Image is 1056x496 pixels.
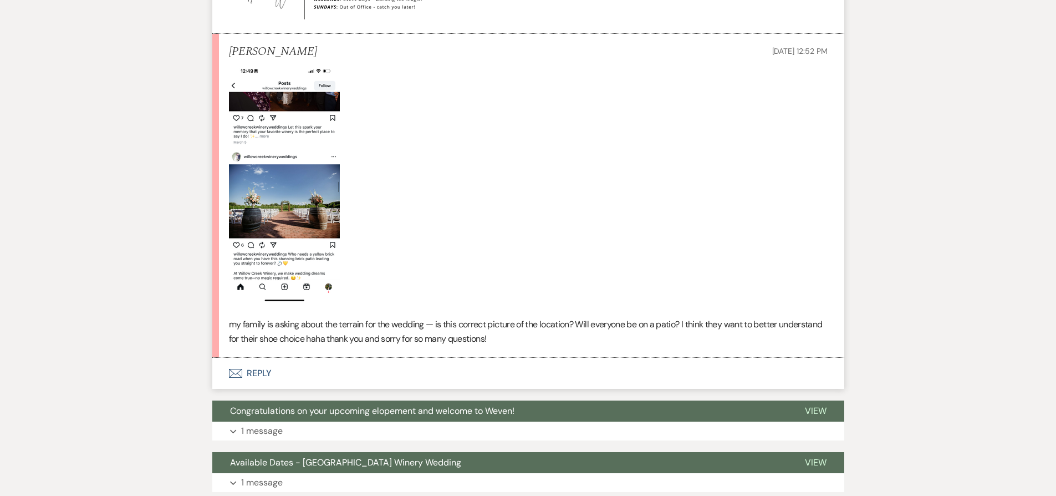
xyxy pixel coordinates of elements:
[230,457,461,468] span: Available Dates - [GEOGRAPHIC_DATA] Winery Wedding
[787,401,844,422] button: View
[241,475,283,490] p: 1 message
[229,45,317,59] h5: [PERSON_NAME]
[229,317,828,346] p: my family is asking about the terrain for the wedding — is this correct picture of the location? ...
[805,405,827,417] span: View
[212,452,787,473] button: Available Dates - [GEOGRAPHIC_DATA] Winery Wedding
[230,405,514,417] span: Congratulations on your upcoming elopement and welcome to Weven!
[805,457,827,468] span: View
[212,473,844,492] button: 1 message
[229,63,340,303] img: IMG_9590.png
[241,424,283,438] p: 1 message
[772,46,828,56] span: [DATE] 12:52 PM
[212,422,844,441] button: 1 message
[212,358,844,389] button: Reply
[787,452,844,473] button: View
[212,401,787,422] button: Congratulations on your upcoming elopement and welcome to Weven!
